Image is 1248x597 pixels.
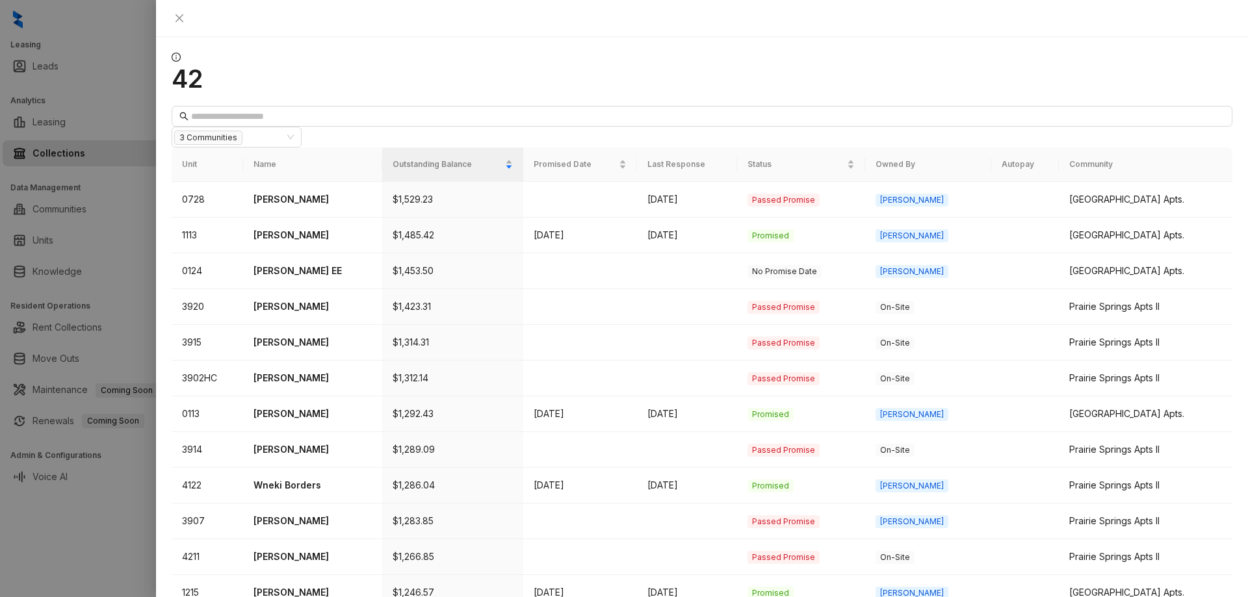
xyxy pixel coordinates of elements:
[876,194,948,207] span: [PERSON_NAME]
[747,372,820,385] span: Passed Promise
[1069,550,1222,564] div: Prairie Springs Apts II
[747,337,820,349] span: Passed Promise
[174,131,242,145] span: 3 Communities
[876,265,948,278] span: [PERSON_NAME]
[747,479,794,492] span: Promised
[747,194,820,207] span: Passed Promise
[876,551,915,564] span: On-Site
[382,396,523,432] td: $1,292.43
[876,372,915,385] span: On-Site
[991,147,1059,182] th: Autopay
[637,396,737,432] td: [DATE]
[172,147,243,182] th: Unit
[1069,335,1222,349] div: Prairie Springs Apts II
[747,265,822,278] span: No Promise Date
[1069,264,1222,278] div: [GEOGRAPHIC_DATA] Apts.
[1069,371,1222,385] div: Prairie Springs Apts II
[1069,299,1222,314] div: Prairie Springs Apts II
[172,289,243,325] td: 3920
[172,539,243,575] td: 4211
[523,396,637,432] td: [DATE]
[253,407,372,421] p: [PERSON_NAME]
[1059,147,1232,182] th: Community
[172,361,243,396] td: 3902HC
[172,503,243,539] td: 3907
[523,218,637,253] td: [DATE]
[876,337,915,349] span: On-Site
[253,228,372,242] p: [PERSON_NAME]
[382,325,523,361] td: $1,314.31
[172,432,243,468] td: 3914
[1069,478,1222,492] div: Prairie Springs Apts II
[876,408,948,421] span: [PERSON_NAME]
[253,442,372,457] p: [PERSON_NAME]
[172,64,1232,94] h1: 42
[876,515,948,528] span: [PERSON_NAME]
[179,112,188,121] span: search
[747,229,794,242] span: Promised
[1069,442,1222,457] div: Prairie Springs Apts II
[865,147,991,182] th: Owned By
[534,159,616,171] span: Promised Date
[1069,228,1222,242] div: [GEOGRAPHIC_DATA] Apts.
[253,550,372,564] p: [PERSON_NAME]
[174,13,185,23] span: close
[253,299,372,314] p: [PERSON_NAME]
[1069,192,1222,207] div: [GEOGRAPHIC_DATA] Apts.
[876,301,915,314] span: On-Site
[637,182,737,218] td: [DATE]
[382,503,523,539] td: $1,283.85
[253,514,372,528] p: [PERSON_NAME]
[393,159,502,171] span: Outstanding Balance
[737,147,865,182] th: Status
[876,229,948,242] span: [PERSON_NAME]
[382,468,523,503] td: $1,286.04
[637,468,737,503] td: [DATE]
[253,371,372,385] p: [PERSON_NAME]
[382,253,523,289] td: $1,453.50
[382,289,523,325] td: $1,423.31
[1069,407,1222,421] div: [GEOGRAPHIC_DATA] Apts.
[382,539,523,575] td: $1,266.85
[172,325,243,361] td: 3915
[172,218,243,253] td: 1113
[172,396,243,432] td: 0113
[382,432,523,468] td: $1,289.09
[523,468,637,503] td: [DATE]
[747,408,794,421] span: Promised
[876,444,915,457] span: On-Site
[382,361,523,396] td: $1,312.14
[747,159,844,171] span: Status
[747,515,820,528] span: Passed Promise
[172,10,187,26] button: Close
[747,301,820,314] span: Passed Promise
[637,218,737,253] td: [DATE]
[243,147,382,182] th: Name
[172,53,181,62] span: info-circle
[382,182,523,218] td: $1,529.23
[747,551,820,564] span: Passed Promise
[382,218,523,253] td: $1,485.42
[637,147,737,182] th: Last Response
[253,264,372,278] p: [PERSON_NAME] EE
[253,192,372,207] p: [PERSON_NAME]
[172,182,243,218] td: 0728
[1069,514,1222,528] div: Prairie Springs Apts II
[253,478,372,492] p: Wneki Borders
[172,468,243,503] td: 4122
[253,335,372,349] p: [PERSON_NAME]
[747,444,820,457] span: Passed Promise
[876,479,948,492] span: [PERSON_NAME]
[523,147,637,182] th: Promised Date
[172,253,243,289] td: 0124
